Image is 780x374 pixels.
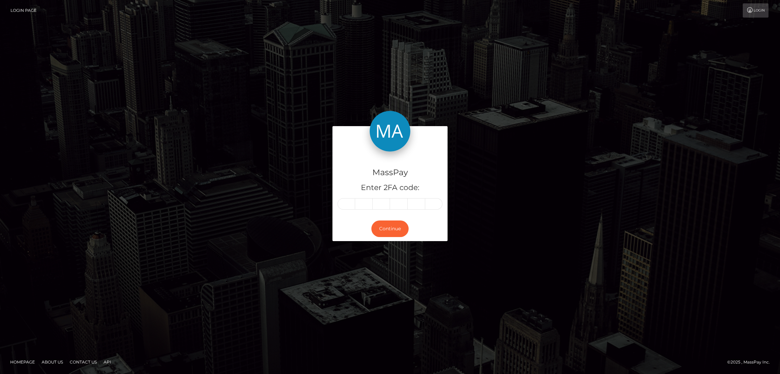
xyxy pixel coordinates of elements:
img: MassPay [370,111,410,151]
h4: MassPay [338,167,442,179]
a: API [101,357,114,367]
a: Login [743,3,768,18]
button: Continue [371,220,409,237]
a: Login Page [10,3,37,18]
div: © 2025 , MassPay Inc. [727,358,775,366]
a: Homepage [7,357,38,367]
h5: Enter 2FA code: [338,183,442,193]
a: Contact Us [67,357,100,367]
a: About Us [39,357,66,367]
